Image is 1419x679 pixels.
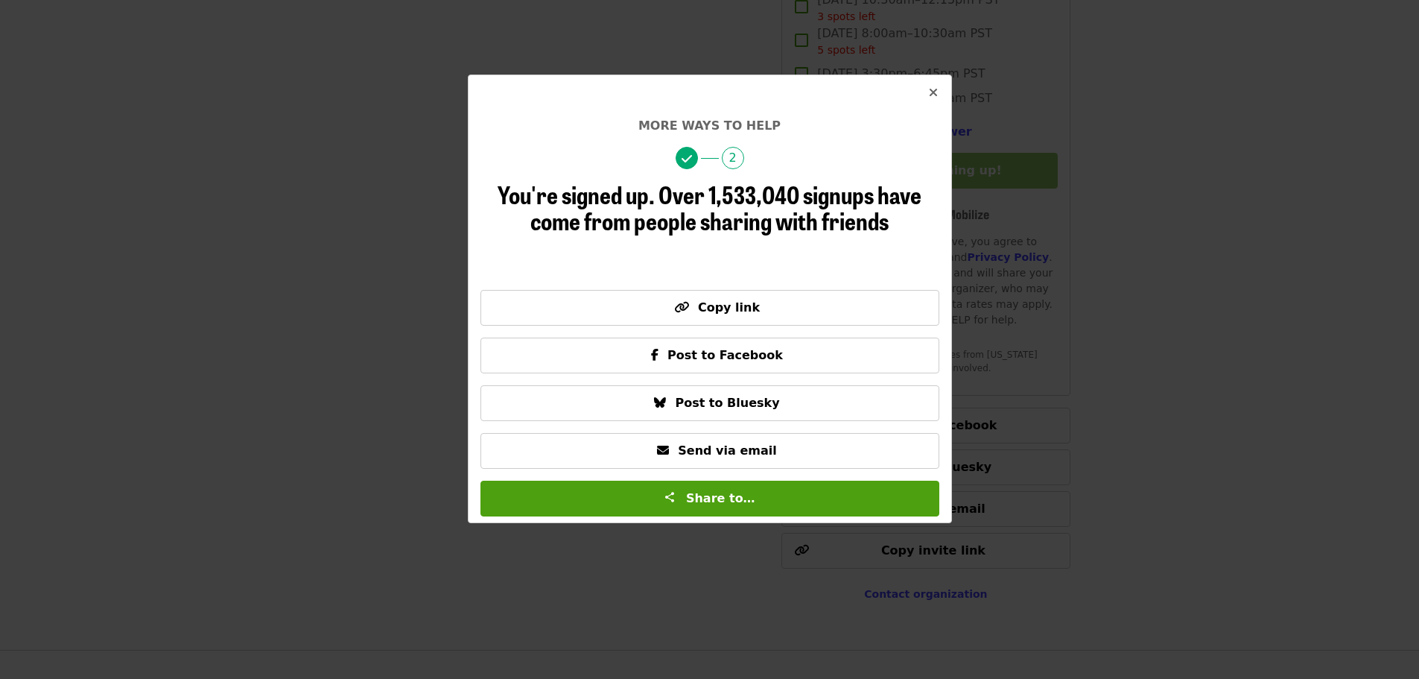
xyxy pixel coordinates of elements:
[651,348,658,362] i: facebook-f icon
[480,290,939,326] button: Copy link
[678,443,776,458] span: Send via email
[480,385,939,421] button: Post to Bluesky
[929,86,938,100] i: times icon
[686,491,755,505] span: Share to…
[915,75,951,111] button: Close
[654,396,666,410] i: bluesky icon
[698,300,760,315] span: Copy link
[480,433,939,469] button: Send via email
[480,338,939,373] button: Post to Facebook
[722,147,744,169] span: 2
[664,491,676,503] img: Share
[498,177,655,212] span: You're signed up.
[675,396,779,410] span: Post to Bluesky
[638,119,781,133] span: More ways to help
[530,177,921,238] span: Over 1,533,040 signups have come from people sharing with friends
[657,443,669,458] i: envelope icon
[667,348,783,362] span: Post to Facebook
[674,300,689,315] i: link icon
[682,152,692,166] i: check icon
[480,481,939,517] button: Share to…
